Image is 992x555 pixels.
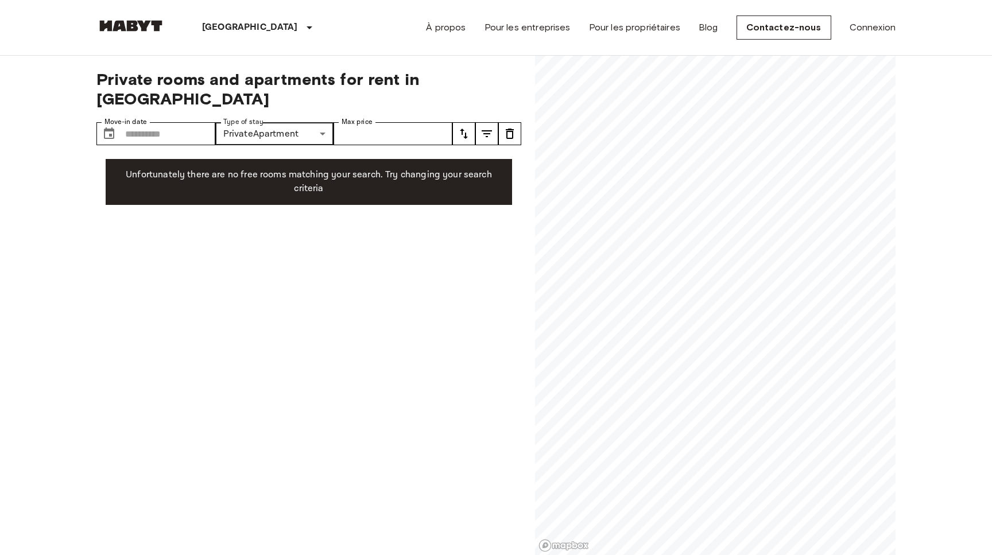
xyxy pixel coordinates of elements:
[96,20,165,32] img: Habyt
[115,168,503,196] p: Unfortunately there are no free rooms matching your search. Try changing your search criteria
[850,21,896,34] a: Connexion
[342,117,373,127] label: Max price
[202,21,298,34] p: [GEOGRAPHIC_DATA]
[426,21,466,34] a: À propos
[737,15,831,40] a: Contactez-nous
[452,122,475,145] button: tune
[485,21,571,34] a: Pour les entreprises
[96,69,521,108] span: Private rooms and apartments for rent in [GEOGRAPHIC_DATA]
[98,122,121,145] button: Choose date
[104,117,147,127] label: Move-in date
[475,122,498,145] button: tune
[215,122,334,145] div: PrivateApartment
[223,117,263,127] label: Type of stay
[498,122,521,145] button: tune
[589,21,680,34] a: Pour les propriétaires
[538,539,589,552] a: Mapbox logo
[699,21,718,34] a: Blog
